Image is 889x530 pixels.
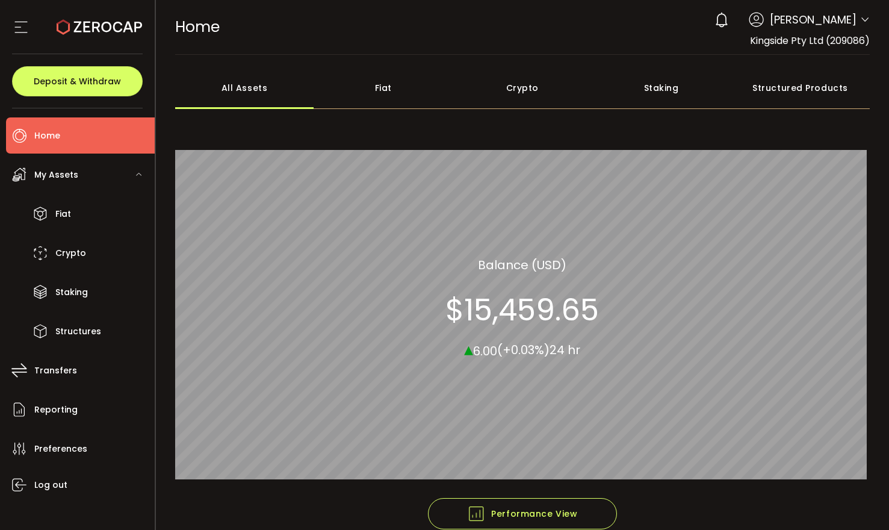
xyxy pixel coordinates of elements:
[464,335,473,361] span: ▴
[34,77,121,86] span: Deposit & Withdraw
[550,341,580,358] span: 24 hr
[473,342,497,359] span: 6.00
[34,476,67,494] span: Log out
[770,11,856,28] span: [PERSON_NAME]
[12,66,143,96] button: Deposit & Withdraw
[453,67,592,109] div: Crypto
[175,16,220,37] span: Home
[428,498,617,529] button: Performance View
[175,67,314,109] div: All Assets
[55,205,71,223] span: Fiat
[750,34,870,48] span: Kingside Pty Ltd (209086)
[829,472,889,530] iframe: Chat Widget
[445,291,599,328] section: $15,459.65
[34,362,77,379] span: Transfers
[55,284,88,301] span: Staking
[34,127,60,145] span: Home
[467,505,577,523] span: Performance View
[55,245,86,262] span: Crypto
[731,67,870,109] div: Structured Products
[592,67,731,109] div: Staking
[478,255,566,273] section: Balance (USD)
[314,67,453,109] div: Fiat
[55,323,101,340] span: Structures
[34,166,78,184] span: My Assets
[34,440,87,458] span: Preferences
[34,401,78,419] span: Reporting
[497,341,550,358] span: (+0.03%)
